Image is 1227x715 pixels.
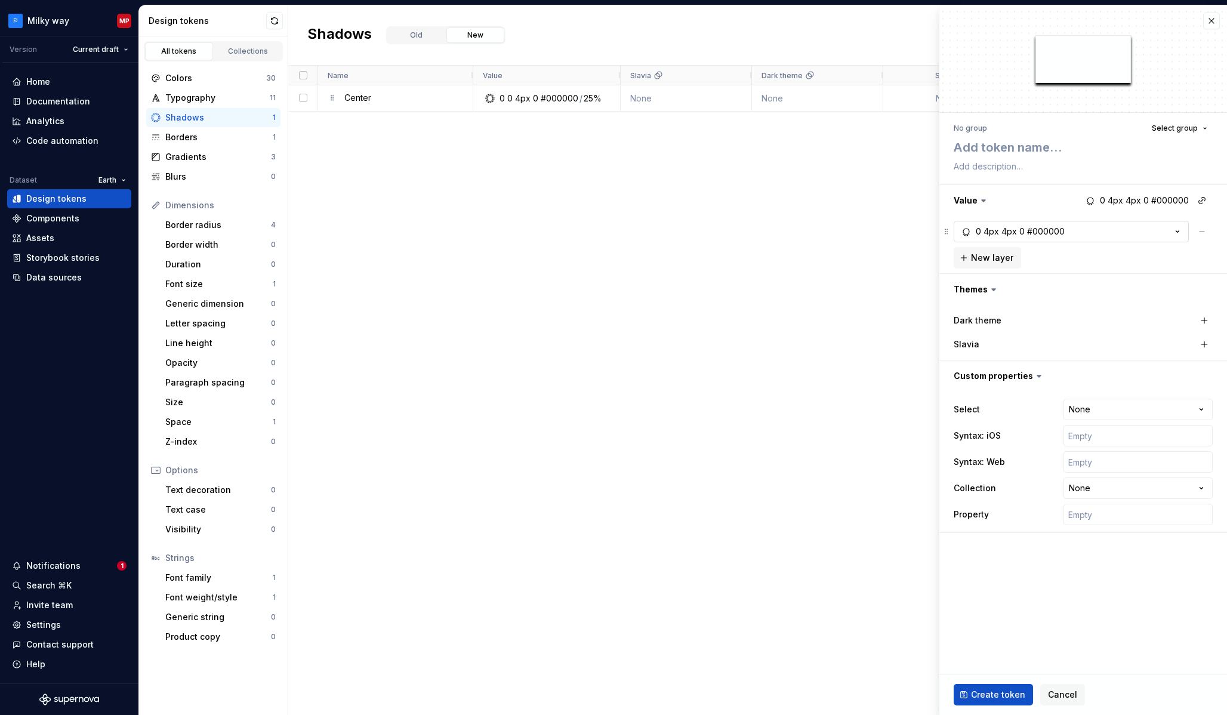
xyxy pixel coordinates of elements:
[954,508,989,520] label: Property
[26,135,98,147] div: Code automation
[146,69,280,88] a: Colors30
[271,220,276,230] div: 4
[165,484,271,496] div: Text decoration
[273,593,276,602] div: 1
[762,71,803,80] span: Dark theme
[165,131,273,143] div: Borders
[271,437,276,446] div: 0
[67,41,134,58] button: Current draft
[161,255,280,274] a: Duration0
[218,47,278,56] div: Collections
[984,226,999,238] div: 4px
[971,252,1013,264] span: New layer
[7,131,131,150] a: Code automation
[26,115,64,127] div: Analytics
[7,556,131,575] button: Notifications1
[10,175,37,185] div: Dataset
[541,93,578,104] div: #000000
[7,635,131,654] button: Contact support
[161,568,280,587] a: Font family1
[1001,226,1017,238] div: 4px
[26,252,100,264] div: Storybook stories
[146,128,280,147] a: Borders1
[26,639,94,651] div: Contact support
[954,430,1001,442] label: Syntax: iOS
[328,71,349,80] span: Name
[7,615,131,634] a: Settings
[117,561,127,571] span: 1
[161,294,280,313] a: Generic dimension0
[7,92,131,111] a: Documentation
[165,552,276,564] div: Strings
[1027,226,1065,238] div: #000000
[271,378,276,387] div: 0
[165,337,271,349] div: Line height
[119,16,130,26] div: MP
[271,152,276,162] div: 3
[165,278,273,290] div: Font size
[273,113,276,122] div: 1
[26,95,90,107] div: Documentation
[954,456,1005,468] label: Syntax: Web
[954,247,1021,269] button: New layer
[161,432,280,451] a: Z-index0
[446,27,504,43] button: New
[271,338,276,348] div: 0
[161,373,280,392] a: Paragraph spacing0
[762,86,874,110] div: None
[26,580,72,591] div: Search ⌘K
[165,464,276,476] div: Options
[507,93,513,104] div: 0
[146,167,280,186] a: Blurs0
[165,258,271,270] div: Duration
[165,72,266,84] div: Colors
[7,655,131,674] button: Help
[7,112,131,131] a: Analytics
[165,112,273,124] div: Shadows
[271,612,276,622] div: 0
[271,240,276,249] div: 0
[161,608,280,627] a: Generic string0
[165,504,271,516] div: Text case
[165,523,271,535] div: Visibility
[7,596,131,615] a: Invite team
[161,353,280,372] a: Opacity0
[165,572,273,584] div: Font family
[161,480,280,500] a: Text decoration0
[8,14,23,28] img: c97f65f9-ff88-476c-bb7c-05e86b525b5e.png
[1019,226,1025,238] div: 0
[7,209,131,228] a: Components
[954,684,1033,705] button: Create token
[273,132,276,142] div: 1
[483,71,502,80] span: Value
[271,260,276,269] div: 0
[165,436,271,448] div: Z-index
[387,27,445,43] button: Old
[971,689,1025,701] span: Create token
[271,397,276,407] div: 0
[533,93,538,104] div: 0
[10,45,37,54] div: Version
[630,71,651,80] span: Slavia
[161,627,280,646] a: Product copy0
[2,8,136,33] button: Milky wayMP
[165,151,271,163] div: Gradients
[39,694,99,705] svg: Supernova Logo
[271,632,276,642] div: 0
[273,279,276,289] div: 1
[161,334,280,353] a: Line height0
[7,72,131,91] a: Home
[161,520,280,539] a: Visibility0
[165,239,271,251] div: Border width
[161,393,280,412] a: Size0
[27,15,69,27] div: Milky way
[165,171,271,183] div: Blurs
[270,93,276,103] div: 11
[161,412,280,432] a: Space1
[954,403,980,415] label: Select
[271,358,276,368] div: 0
[165,298,271,310] div: Generic dimension
[954,124,987,133] div: No group
[165,631,271,643] div: Product copy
